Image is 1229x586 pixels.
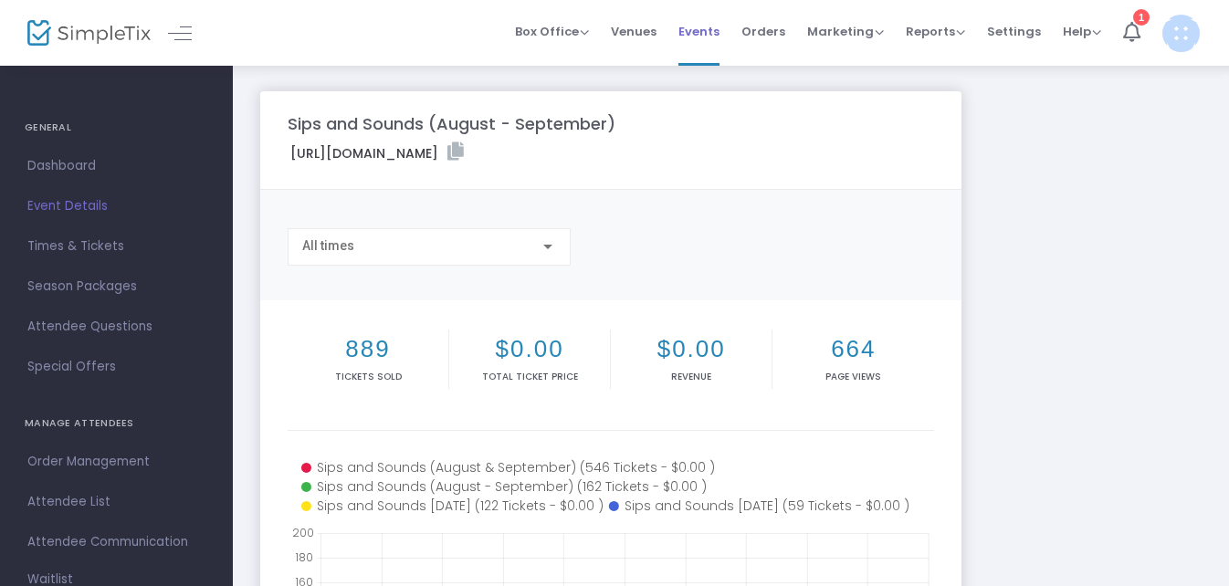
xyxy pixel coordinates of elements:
span: Order Management [27,450,205,474]
span: Dashboard [27,154,205,178]
span: Attendee Communication [27,530,205,554]
span: Reports [906,23,965,40]
span: Orders [741,8,785,55]
h2: $0.00 [453,335,606,363]
text: 180 [295,549,313,565]
p: Total Ticket Price [453,370,606,383]
h2: 664 [776,335,930,363]
span: Special Offers [27,355,205,379]
label: [URL][DOMAIN_NAME] [290,142,464,163]
span: Box Office [515,23,589,40]
p: Revenue [614,370,768,383]
span: Event Details [27,194,205,218]
span: Venues [611,8,657,55]
span: Help [1063,23,1101,40]
h2: $0.00 [614,335,768,363]
span: Times & Tickets [27,235,205,258]
p: Tickets sold [291,370,445,383]
span: Season Packages [27,275,205,298]
span: All times [302,238,354,253]
p: Page Views [776,370,930,383]
span: Marketing [807,23,884,40]
text: 200 [292,525,314,540]
div: 1 [1133,9,1150,26]
span: Attendee Questions [27,315,205,339]
span: Attendee List [27,490,205,514]
m-panel-title: Sips and Sounds (August - September) [288,111,615,136]
h4: MANAGE ATTENDEES [25,405,208,442]
span: Settings [987,8,1041,55]
h2: 889 [291,335,445,363]
span: Events [678,8,720,55]
h4: GENERAL [25,110,208,146]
